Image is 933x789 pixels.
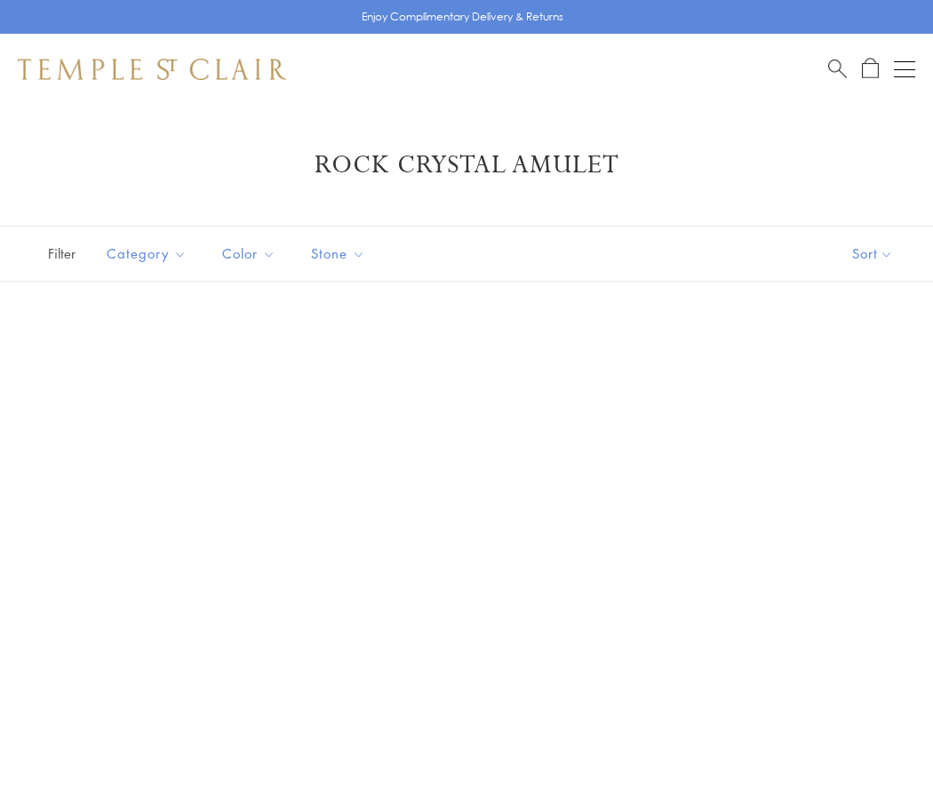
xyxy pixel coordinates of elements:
[93,234,200,274] button: Category
[302,243,379,265] span: Stone
[98,243,200,265] span: Category
[18,59,286,80] img: Temple St. Clair
[44,149,889,181] h1: Rock Crystal Amulet
[862,58,879,80] a: Open Shopping Bag
[828,58,847,80] a: Search
[209,234,289,274] button: Color
[298,234,379,274] button: Stone
[213,243,289,265] span: Color
[362,8,563,26] p: Enjoy Complimentary Delivery & Returns
[812,227,933,281] button: Show sort by
[894,59,915,80] button: Open navigation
